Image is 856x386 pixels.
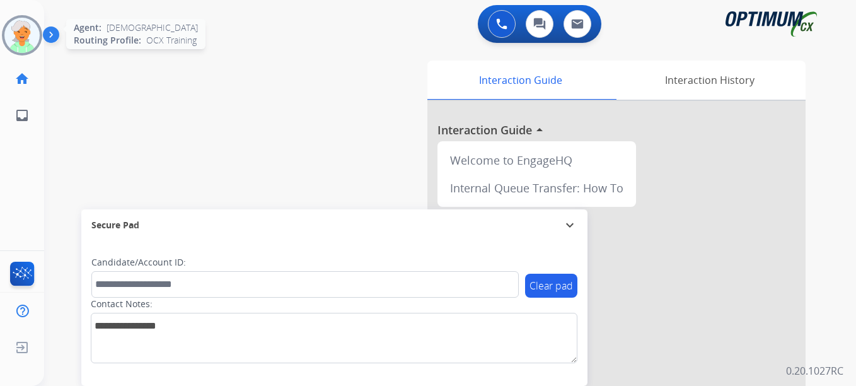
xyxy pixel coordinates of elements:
[91,219,139,231] span: Secure Pad
[442,146,631,174] div: Welcome to EngageHQ
[14,108,30,123] mat-icon: inbox
[525,274,577,298] button: Clear pad
[427,61,613,100] div: Interaction Guide
[4,18,40,53] img: avatar
[14,71,30,86] mat-icon: home
[74,21,101,34] span: Agent:
[442,174,631,202] div: Internal Queue Transfer: How To
[146,34,197,47] span: OCX Training
[786,363,843,378] p: 0.20.1027RC
[613,61,806,100] div: Interaction History
[91,298,153,310] label: Contact Notes:
[107,21,198,34] span: [DEMOGRAPHIC_DATA]
[74,34,141,47] span: Routing Profile:
[562,218,577,233] mat-icon: expand_more
[91,256,186,269] label: Candidate/Account ID:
